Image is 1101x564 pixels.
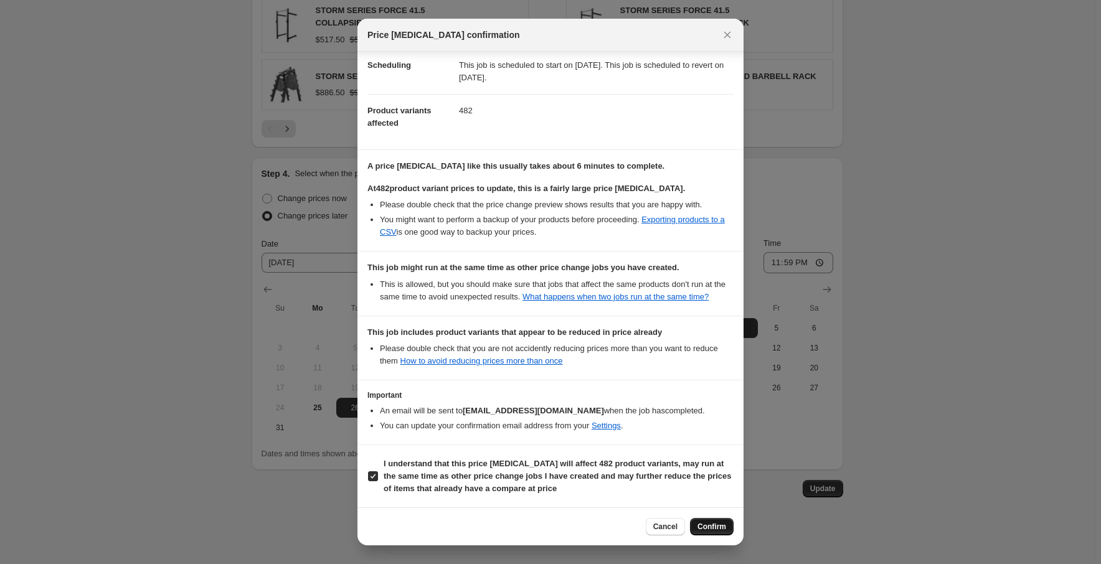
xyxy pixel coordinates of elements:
[367,60,411,70] span: Scheduling
[367,390,734,400] h3: Important
[367,184,685,193] b: At 482 product variant prices to update, this is a fairly large price [MEDICAL_DATA].
[522,292,709,301] a: What happens when two jobs run at the same time?
[367,263,679,272] b: This job might run at the same time as other price change jobs you have created.
[697,522,726,532] span: Confirm
[367,327,662,337] b: This job includes product variants that appear to be reduced in price already
[380,278,734,303] li: This is allowed, but you should make sure that jobs that affect the same products don ' t run at ...
[646,518,685,535] button: Cancel
[367,29,520,41] span: Price [MEDICAL_DATA] confirmation
[380,215,725,237] a: Exporting products to a CSV
[463,406,604,415] b: [EMAIL_ADDRESS][DOMAIN_NAME]
[380,199,734,211] li: Please double check that the price change preview shows results that you are happy with.
[380,405,734,417] li: An email will be sent to when the job has completed .
[459,49,734,94] dd: This job is scheduled to start on [DATE]. This job is scheduled to revert on [DATE].
[592,421,621,430] a: Settings
[719,26,736,44] button: Close
[367,161,664,171] b: A price [MEDICAL_DATA] like this usually takes about 6 minutes to complete.
[380,420,734,432] li: You can update your confirmation email address from your .
[653,522,678,532] span: Cancel
[690,518,734,535] button: Confirm
[367,106,432,128] span: Product variants affected
[459,94,734,127] dd: 482
[380,214,734,238] li: You might want to perform a backup of your products before proceeding. is one good way to backup ...
[380,342,734,367] li: Please double check that you are not accidently reducing prices more than you want to reduce them
[384,459,731,493] b: I understand that this price [MEDICAL_DATA] will affect 482 product variants, may run at the same...
[400,356,563,365] a: How to avoid reducing prices more than once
